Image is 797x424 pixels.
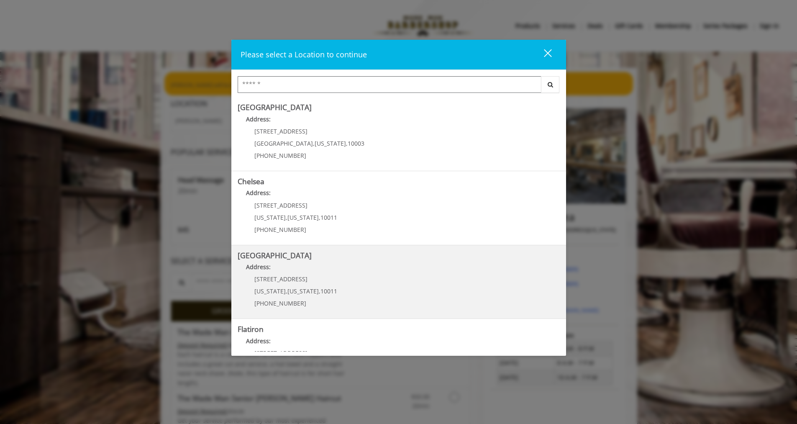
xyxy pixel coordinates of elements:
b: [GEOGRAPHIC_DATA] [238,250,312,260]
span: [PHONE_NUMBER] [254,226,306,234]
span: , [319,287,320,295]
span: 10011 [320,213,337,221]
span: [US_STATE] [254,213,286,221]
span: [PHONE_NUMBER] [254,299,306,307]
button: close dialog [528,46,557,63]
i: Search button [546,82,555,87]
span: [US_STATE] [315,139,346,147]
b: Address: [246,115,271,123]
b: Address: [246,337,271,345]
span: 10011 [320,287,337,295]
span: [STREET_ADDRESS] [254,275,308,283]
span: [US_STATE] [287,213,319,221]
span: [STREET_ADDRESS] [254,127,308,135]
input: Search Center [238,76,541,93]
b: Flatiron [238,324,264,334]
span: Please select a Location to continue [241,49,367,59]
span: [STREET_ADDRESS] [254,201,308,209]
span: , [313,139,315,147]
span: [PHONE_NUMBER] [254,152,306,159]
b: Chelsea [238,176,264,186]
span: , [319,213,320,221]
div: close dialog [534,49,551,61]
span: , [286,287,287,295]
span: [US_STATE] [287,287,319,295]
span: [GEOGRAPHIC_DATA] [254,139,313,147]
b: [GEOGRAPHIC_DATA] [238,102,312,112]
span: 10003 [348,139,364,147]
span: [US_STATE] [254,287,286,295]
b: Address: [246,263,271,271]
span: , [346,139,348,147]
span: , [286,213,287,221]
b: Address: [246,189,271,197]
div: Center Select [238,76,560,97]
